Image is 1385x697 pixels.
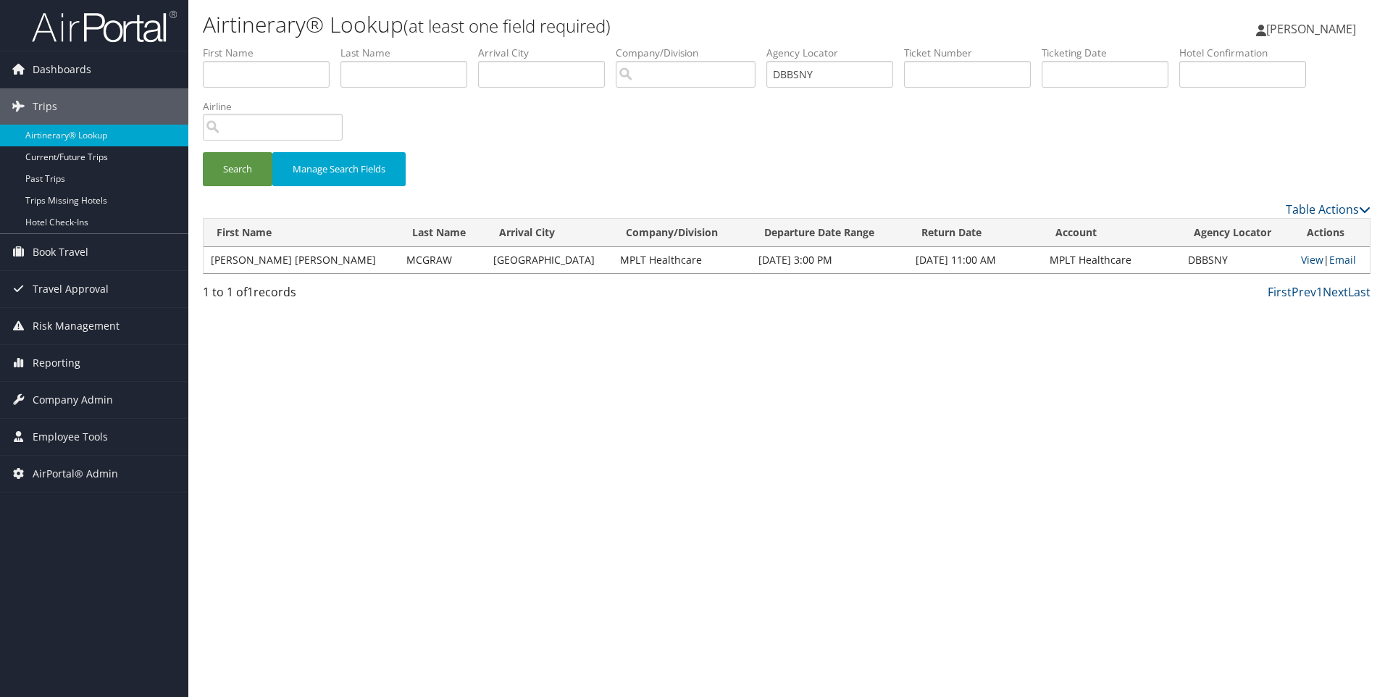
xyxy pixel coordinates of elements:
span: Trips [33,88,57,125]
button: Manage Search Fields [272,152,406,186]
label: First Name [203,46,340,60]
td: | [1294,247,1370,273]
td: [PERSON_NAME] [PERSON_NAME] [204,247,399,273]
td: [GEOGRAPHIC_DATA] [486,247,612,273]
a: View [1301,253,1323,267]
td: MPLT Healthcare [1042,247,1181,273]
a: First [1268,284,1292,300]
img: airportal-logo.png [32,9,177,43]
a: Email [1329,253,1356,267]
a: Prev [1292,284,1316,300]
span: Risk Management [33,308,120,344]
td: MPLT Healthcare [613,247,752,273]
span: Reporting [33,345,80,381]
span: Employee Tools [33,419,108,455]
span: Dashboards [33,51,91,88]
label: Airline [203,99,353,114]
th: Account: activate to sort column ascending [1042,219,1181,247]
span: [PERSON_NAME] [1266,21,1356,37]
span: Travel Approval [33,271,109,307]
th: Company/Division [613,219,752,247]
a: Table Actions [1286,201,1371,217]
span: Book Travel [33,234,88,270]
a: Last [1348,284,1371,300]
th: Departure Date Range: activate to sort column ascending [751,219,908,247]
th: Arrival City: activate to sort column ascending [486,219,612,247]
th: First Name: activate to sort column ascending [204,219,399,247]
td: [DATE] 3:00 PM [751,247,908,273]
th: Last Name: activate to sort column ascending [399,219,486,247]
td: DBBSNY [1181,247,1294,273]
button: Search [203,152,272,186]
a: Next [1323,284,1348,300]
td: MCGRAW [399,247,486,273]
label: Company/Division [616,46,766,60]
th: Actions [1294,219,1370,247]
div: 1 to 1 of records [203,283,479,308]
label: Arrival City [478,46,616,60]
a: [PERSON_NAME] [1256,7,1371,51]
label: Hotel Confirmation [1179,46,1317,60]
label: Agency Locator [766,46,904,60]
span: AirPortal® Admin [33,456,118,492]
th: Return Date: activate to sort column ascending [908,219,1042,247]
span: Company Admin [33,382,113,418]
a: 1 [1316,284,1323,300]
th: Agency Locator: activate to sort column ascending [1181,219,1294,247]
td: [DATE] 11:00 AM [908,247,1042,273]
label: Ticketing Date [1042,46,1179,60]
label: Last Name [340,46,478,60]
h1: Airtinerary® Lookup [203,9,982,40]
small: (at least one field required) [403,14,611,38]
label: Ticket Number [904,46,1042,60]
span: 1 [247,284,254,300]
